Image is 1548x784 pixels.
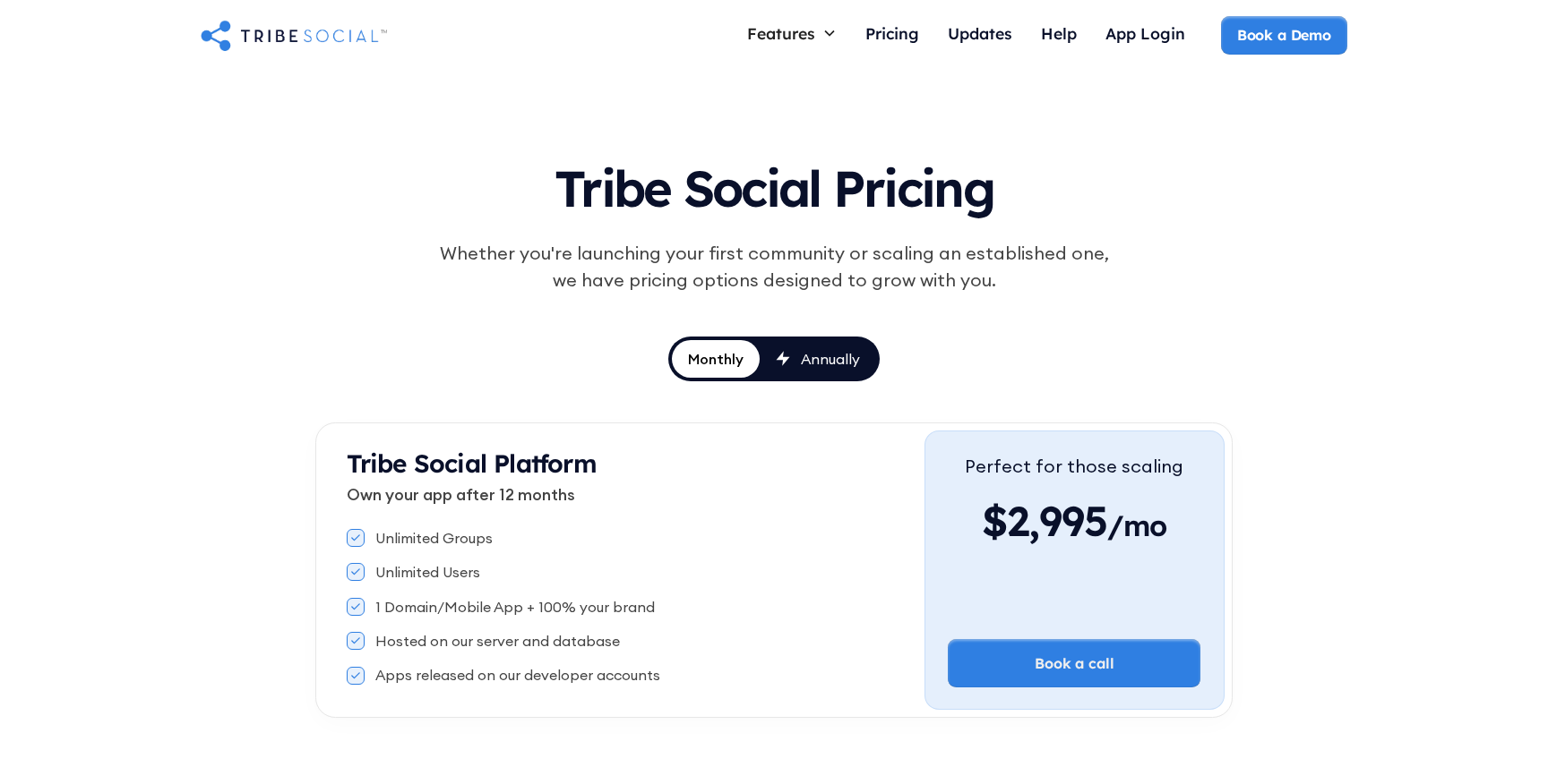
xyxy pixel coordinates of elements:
span: /mo [1107,507,1167,552]
h1: Tribe Social Pricing [358,143,1190,226]
a: App Login [1091,16,1200,55]
a: Book a call [948,639,1200,687]
div: Apps released on our developer accounts [375,665,660,685]
div: Pricing [865,23,919,43]
a: home [201,17,387,53]
div: Unlimited Groups [375,528,493,548]
a: Book a Demo [1221,16,1347,54]
div: Whether you're launching your first community or scaling an established one, we have pricing opti... [430,240,1118,294]
div: Monthly [688,349,744,369]
strong: Tribe Social Platform [347,447,597,479]
a: Help [1027,16,1091,55]
div: Features [747,23,815,43]
div: $2,995 [965,494,1183,548]
div: Unlimited Users [375,562,480,582]
div: Help [1041,23,1077,43]
div: Hosted on our server and database [375,631,620,651]
div: Perfect for those scaling [965,453,1183,480]
p: Own your app after 12 months [347,482,924,507]
div: App Login [1105,23,1185,43]
div: Features [733,16,851,50]
a: Updates [933,16,1027,55]
div: Updates [948,23,1012,43]
div: 1 Domain/Mobile App + 100% your brand [375,597,655,617]
div: Annually [801,349,860,369]
a: Pricing [851,16,933,55]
